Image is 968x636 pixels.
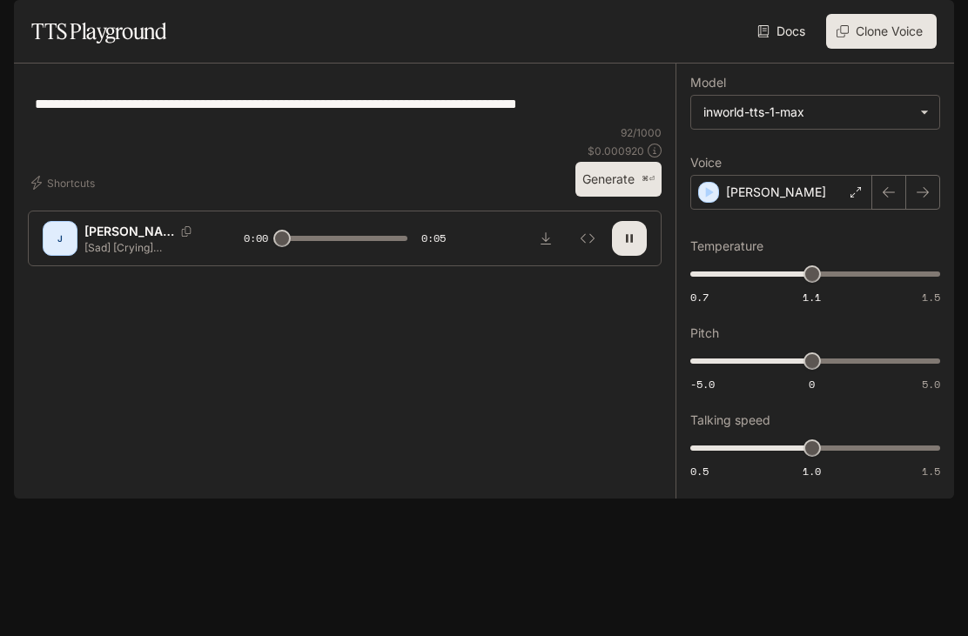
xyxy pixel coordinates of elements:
[690,157,722,169] p: Voice
[922,377,940,392] span: 5.0
[703,104,911,121] div: inworld-tts-1-max
[528,221,563,256] button: Download audio
[642,174,655,184] p: ⌘⏎
[809,377,815,392] span: 0
[31,14,166,49] h1: TTS Playground
[174,226,198,237] button: Copy Voice ID
[690,464,709,479] span: 0.5
[803,464,821,479] span: 1.0
[691,96,939,129] div: inworld-tts-1-max
[726,184,826,201] p: [PERSON_NAME]
[922,464,940,479] span: 1.5
[922,290,940,305] span: 1.5
[13,9,44,40] button: open drawer
[690,240,763,252] p: Temperature
[244,230,268,247] span: 0:00
[621,125,662,140] p: 92 / 1000
[570,221,605,256] button: Inspect
[28,169,102,197] button: Shortcuts
[690,414,770,426] p: Talking speed
[826,14,937,49] button: Clone Voice
[803,290,821,305] span: 1.1
[690,327,719,339] p: Pitch
[690,290,709,305] span: 0.7
[84,223,174,240] p: [PERSON_NAME]
[46,224,74,252] div: J
[690,77,726,89] p: Model
[588,144,644,158] p: $ 0.000920
[421,230,446,247] span: 0:05
[575,162,662,197] button: Generate⌘⏎
[754,14,812,49] a: Docs
[690,377,715,392] span: -5.0
[84,240,202,255] p: [Sad] [Crying] *whimpers* You can’t Stay in here, i just can’t believe it happened this way!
